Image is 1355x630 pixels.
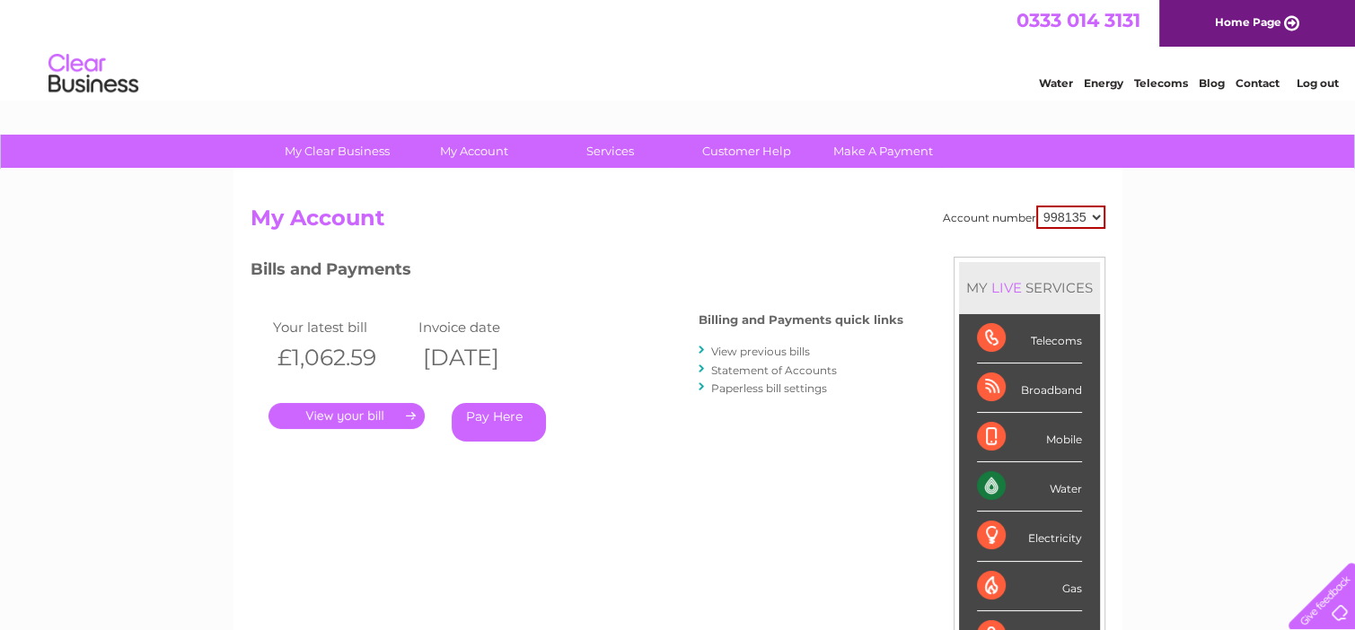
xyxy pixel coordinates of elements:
[673,135,821,168] a: Customer Help
[268,403,425,429] a: .
[1199,76,1225,90] a: Blog
[1134,76,1188,90] a: Telecoms
[48,47,139,101] img: logo.png
[1236,76,1280,90] a: Contact
[977,562,1082,611] div: Gas
[977,512,1082,561] div: Electricity
[1016,9,1140,31] a: 0333 014 3131
[977,462,1082,512] div: Water
[536,135,684,168] a: Services
[977,413,1082,462] div: Mobile
[1039,76,1073,90] a: Water
[711,363,837,377] a: Statement of Accounts
[400,135,548,168] a: My Account
[977,314,1082,363] div: Telecoms
[988,279,1025,296] div: LIVE
[1296,76,1338,90] a: Log out
[254,10,1103,87] div: Clear Business is a trading name of Verastar Limited (registered in [GEOGRAPHIC_DATA] No. 3667643...
[251,257,903,288] h3: Bills and Payments
[711,381,827,395] a: Paperless bill settings
[959,262,1100,313] div: MY SERVICES
[699,313,903,327] h4: Billing and Payments quick links
[977,363,1082,413] div: Broadband
[414,315,560,339] td: Invoice date
[711,345,810,358] a: View previous bills
[251,206,1105,240] h2: My Account
[1084,76,1123,90] a: Energy
[268,315,415,339] td: Your latest bill
[268,339,415,376] th: £1,062.59
[452,403,546,442] a: Pay Here
[414,339,560,376] th: [DATE]
[263,135,411,168] a: My Clear Business
[809,135,957,168] a: Make A Payment
[943,206,1105,229] div: Account number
